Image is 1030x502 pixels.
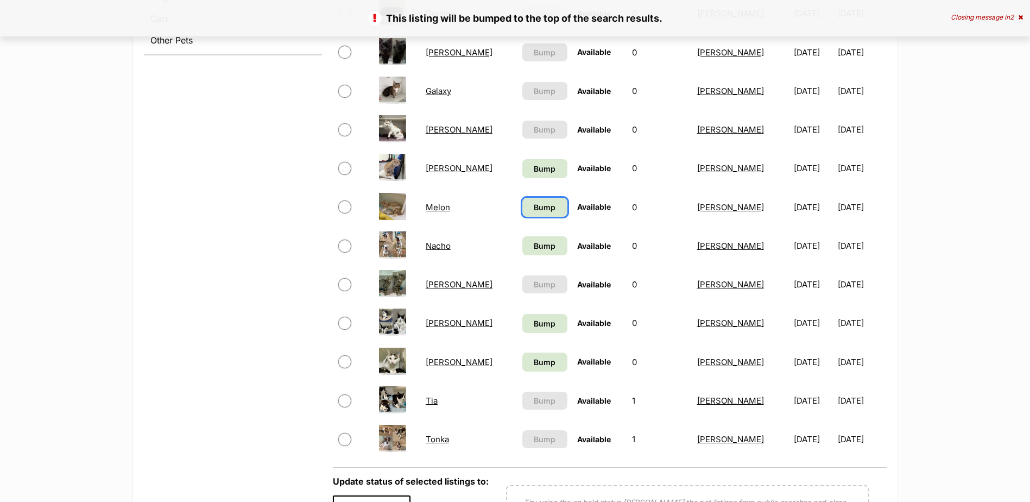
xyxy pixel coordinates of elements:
span: Bump [534,395,555,406]
span: Bump [534,202,555,213]
td: [DATE] [789,304,837,342]
button: Bump [522,121,567,139]
a: Tonka [426,434,449,444]
td: 0 [628,189,692,226]
td: [DATE] [838,189,885,226]
button: Bump [522,43,567,61]
a: [PERSON_NAME] [697,434,764,444]
span: Available [577,435,611,444]
span: Bump [534,163,555,174]
a: Other Pets [144,30,322,50]
a: [PERSON_NAME] [697,357,764,367]
a: [PERSON_NAME] [697,86,764,96]
td: [DATE] [838,149,885,187]
a: [PERSON_NAME] [697,163,764,173]
td: [DATE] [838,421,885,458]
a: [PERSON_NAME] [697,47,764,58]
span: Bump [534,47,555,58]
td: [DATE] [789,227,837,265]
a: Tia [426,396,438,406]
a: [PERSON_NAME] [426,124,492,135]
td: [DATE] [789,189,837,226]
span: Available [577,396,611,405]
span: Available [577,280,611,289]
td: [DATE] [838,343,885,381]
td: [DATE] [838,304,885,342]
td: [DATE] [789,149,837,187]
span: Bump [534,85,555,97]
div: Closing message in [951,14,1023,21]
td: 0 [628,304,692,342]
td: 0 [628,34,692,71]
a: [PERSON_NAME] [426,47,492,58]
td: [DATE] [789,34,837,71]
span: Available [577,86,611,96]
a: Melon [426,202,450,212]
a: Galaxy [426,86,451,96]
a: Bump [522,353,567,372]
a: [PERSON_NAME] [426,279,492,290]
span: Available [577,357,611,366]
button: Bump [522,430,567,448]
span: Available [577,202,611,211]
td: [DATE] [838,382,885,419]
a: Bump [522,314,567,333]
td: [DATE] [789,111,837,148]
a: [PERSON_NAME] [426,357,492,367]
a: [PERSON_NAME] [697,241,764,251]
a: [PERSON_NAME] [426,318,492,328]
td: [DATE] [838,72,885,110]
td: [DATE] [789,72,837,110]
td: 0 [628,72,692,110]
button: Bump [522,275,567,293]
td: 0 [628,227,692,265]
a: [PERSON_NAME] [697,396,764,406]
td: 0 [628,149,692,187]
td: [DATE] [789,382,837,419]
td: 1 [628,382,692,419]
a: Bump [522,159,567,178]
span: 2 [1010,13,1014,21]
span: Bump [534,124,555,135]
button: Bump [522,82,567,100]
span: Bump [534,356,555,368]
td: [DATE] [789,421,837,458]
a: [PERSON_NAME] [426,163,492,173]
a: Bump [522,198,567,217]
a: [PERSON_NAME] [697,124,764,135]
span: Bump [534,318,555,329]
span: Bump [534,279,555,290]
button: Bump [522,392,567,410]
a: Nacho [426,241,451,251]
td: 0 [628,343,692,381]
td: 0 [628,266,692,303]
td: [DATE] [789,343,837,381]
span: Available [577,241,611,250]
span: Bump [534,434,555,445]
td: 0 [628,111,692,148]
a: [PERSON_NAME] [697,279,764,290]
span: Available [577,125,611,134]
td: [DATE] [838,34,885,71]
span: Bump [534,240,555,252]
td: [DATE] [838,111,885,148]
span: Available [577,164,611,173]
td: [DATE] [838,266,885,303]
td: [DATE] [789,266,837,303]
a: [PERSON_NAME] [697,318,764,328]
a: Bump [522,236,567,255]
td: 1 [628,421,692,458]
p: This listing will be bumped to the top of the search results. [11,11,1019,26]
label: Update status of selected listings to: [333,476,489,487]
td: [DATE] [838,227,885,265]
a: [PERSON_NAME] [697,202,764,212]
span: Available [577,47,611,57]
span: Available [577,318,611,328]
